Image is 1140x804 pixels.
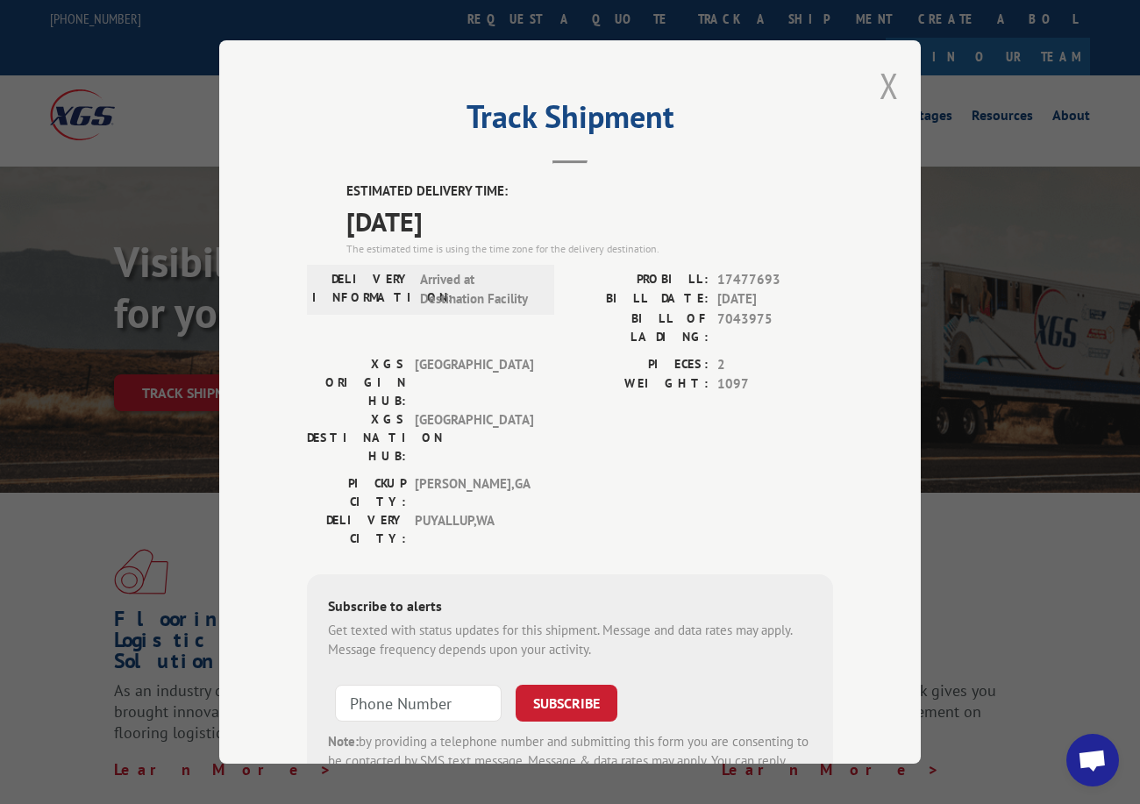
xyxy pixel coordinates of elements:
[307,473,406,510] label: PICKUP CITY:
[420,269,538,309] span: Arrived at Destination Facility
[717,289,833,310] span: [DATE]
[328,594,812,620] div: Subscribe to alerts
[415,354,533,409] span: [GEOGRAPHIC_DATA]
[328,732,359,749] strong: Note:
[415,409,533,465] span: [GEOGRAPHIC_DATA]
[570,354,709,374] label: PIECES:
[328,731,812,791] div: by providing a telephone number and submitting this form you are consenting to be contacted by SM...
[570,269,709,289] label: PROBILL:
[516,684,617,721] button: SUBSCRIBE
[717,374,833,395] span: 1097
[717,354,833,374] span: 2
[346,181,833,202] label: ESTIMATED DELIVERY TIME:
[415,510,533,547] span: PUYALLUP , WA
[328,620,812,659] div: Get texted with status updates for this shipment. Message and data rates may apply. Message frequ...
[415,473,533,510] span: [PERSON_NAME] , GA
[570,374,709,395] label: WEIGHT:
[717,269,833,289] span: 17477693
[717,309,833,345] span: 7043975
[1066,734,1119,786] div: Open chat
[335,684,502,721] input: Phone Number
[307,104,833,138] h2: Track Shipment
[346,240,833,256] div: The estimated time is using the time zone for the delivery destination.
[346,201,833,240] span: [DATE]
[570,309,709,345] label: BILL OF LADING:
[307,409,406,465] label: XGS DESTINATION HUB:
[307,354,406,409] label: XGS ORIGIN HUB:
[880,62,899,109] button: Close modal
[307,510,406,547] label: DELIVERY CITY:
[312,269,411,309] label: DELIVERY INFORMATION:
[570,289,709,310] label: BILL DATE:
